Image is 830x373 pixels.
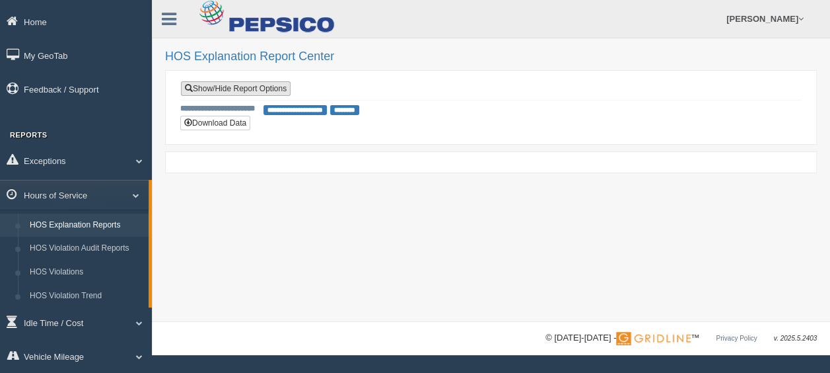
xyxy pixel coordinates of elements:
[24,237,149,261] a: HOS Violation Audit Reports
[716,335,757,342] a: Privacy Policy
[24,214,149,237] a: HOS Explanation Reports
[180,116,250,130] button: Download Data
[24,284,149,308] a: HOS Violation Trend
[545,331,817,345] div: © [DATE]-[DATE] - ™
[165,50,817,63] h2: HOS Explanation Report Center
[181,81,291,96] a: Show/Hide Report Options
[616,332,691,345] img: Gridline
[774,335,817,342] span: v. 2025.5.2403
[24,261,149,284] a: HOS Violations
